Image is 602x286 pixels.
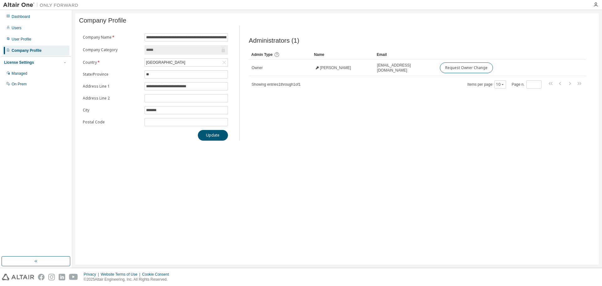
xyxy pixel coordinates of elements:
[251,52,273,57] span: Admin Type
[314,50,372,60] div: Name
[83,60,141,65] label: Country
[467,80,506,89] span: Items per page
[38,274,45,280] img: facebook.svg
[83,84,141,89] label: Address Line 1
[12,14,30,19] div: Dashboard
[252,82,301,87] span: Showing entries 1 through 1 of 1
[48,274,55,280] img: instagram.svg
[79,17,126,24] span: Company Profile
[83,120,141,125] label: Postal Code
[69,274,78,280] img: youtube.svg
[252,65,263,70] span: Owner
[84,277,173,282] p: © 2025 Altair Engineering, Inc. All Rights Reserved.
[145,59,186,66] div: [GEOGRAPHIC_DATA]
[12,48,41,53] div: Company Profile
[59,274,65,280] img: linkedin.svg
[249,37,299,44] span: Administrators (1)
[83,35,141,40] label: Company Name
[142,272,172,277] div: Cookie Consent
[320,65,351,70] span: [PERSON_NAME]
[377,63,434,73] span: [EMAIL_ADDRESS][DOMAIN_NAME]
[512,80,541,89] span: Page n.
[198,130,228,141] button: Update
[2,274,34,280] img: altair_logo.svg
[83,108,141,113] label: City
[440,62,493,73] button: Request Owner Change
[101,272,142,277] div: Website Terms of Use
[496,82,504,87] button: 10
[377,50,435,60] div: Email
[12,37,31,42] div: User Profile
[83,96,141,101] label: Address Line 2
[3,2,82,8] img: Altair One
[12,82,27,87] div: On Prem
[4,60,34,65] div: License Settings
[12,25,21,30] div: Users
[145,59,228,66] div: [GEOGRAPHIC_DATA]
[83,47,141,52] label: Company Category
[84,272,101,277] div: Privacy
[83,72,141,77] label: State/Province
[12,71,27,76] div: Managed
